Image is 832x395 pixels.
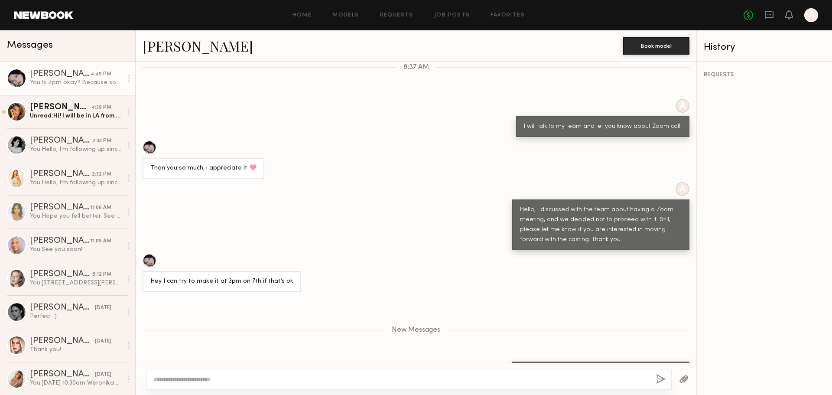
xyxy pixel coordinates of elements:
[30,346,122,354] div: Thank you!
[30,170,92,179] div: [PERSON_NAME]
[91,70,111,78] div: 4:49 PM
[30,237,90,245] div: [PERSON_NAME]
[30,379,122,387] div: You: [DATE] 10:30am Weronika casting I marked scheduling for you.
[91,104,111,112] div: 4:39 PM
[90,204,111,212] div: 11:06 AM
[30,370,95,379] div: [PERSON_NAME]
[30,212,122,220] div: You: Hope you fell better. See you that day.
[392,326,440,334] span: New Messages
[30,203,90,212] div: [PERSON_NAME]
[95,304,111,312] div: [DATE]
[704,72,825,78] div: REQUESTS
[150,163,257,173] div: Than you so much, i appreciate it 🩷
[332,13,359,18] a: Models
[30,245,122,254] div: You: See you soon!
[623,37,689,55] button: Book model
[30,179,122,187] div: You: Hello, I’m following up since I haven’t received a response from you. I would appreciate it ...
[30,70,91,78] div: [PERSON_NAME]
[30,145,122,153] div: You: Hello, I’m following up since I haven’t received a response from you. I would appreciate it ...
[520,205,682,245] div: Hello, I discussed with the team about having a Zoom meeting, and we decided not to proceed with ...
[380,13,413,18] a: Requests
[704,42,825,52] div: History
[292,13,312,18] a: Home
[30,337,95,346] div: [PERSON_NAME]
[30,112,122,120] div: Unread: Hi! I will be in LA from the 7th to the 16th. So after this date i wont be there anymore ...
[434,13,470,18] a: Job Posts
[403,64,429,71] span: 8:37 AM
[30,78,122,87] div: You: Is 4pm okay? Because someone has already taken the 3pm slot on the 7th.
[30,270,92,279] div: [PERSON_NAME]
[92,137,111,145] div: 2:33 PM
[95,371,111,379] div: [DATE]
[92,170,111,179] div: 2:32 PM
[30,103,91,112] div: [PERSON_NAME]
[524,122,682,132] div: I will talk to my team and let you know about Zoom call.
[150,277,293,287] div: Hey I can try to make it at 3pm on 7th if that’s ok
[30,312,122,320] div: Perfect :)
[7,40,53,50] span: Messages
[95,337,111,346] div: [DATE]
[491,13,525,18] a: Favorites
[30,279,122,287] div: You: [STREET_ADDRESS][PERSON_NAME]. You are scheduled for casting [DATE] 3pm See you then.
[623,42,689,49] a: Book model
[30,304,95,312] div: [PERSON_NAME]
[804,8,818,22] a: A
[30,137,92,145] div: [PERSON_NAME]
[143,36,253,55] a: [PERSON_NAME]
[92,271,111,279] div: 5:12 PM
[90,237,111,245] div: 11:05 AM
